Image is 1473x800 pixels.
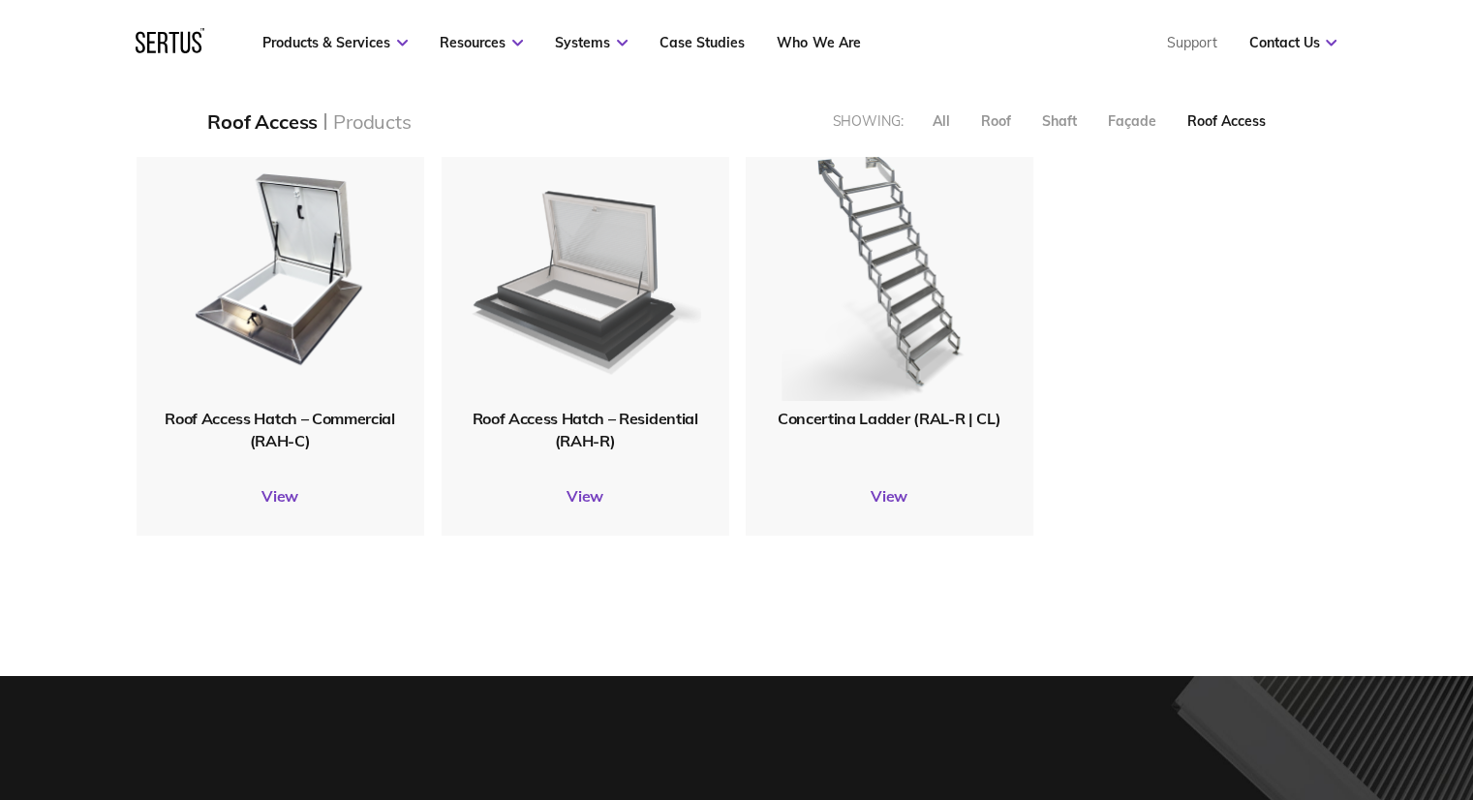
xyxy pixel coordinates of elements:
a: View [137,486,424,506]
a: Support [1166,34,1216,51]
div: Showing: [833,112,904,130]
div: Roof Access [1186,112,1265,130]
div: Products [333,109,411,134]
a: View [442,486,729,506]
div: Roof [980,112,1010,130]
a: Contact Us [1248,34,1336,51]
a: Systems [555,34,628,51]
span: Concertina Ladder (RAL-R | CL) [778,409,1000,428]
a: View [746,486,1033,506]
span: Roof Access Hatch – Commercial (RAH-C) [165,409,394,449]
a: Products & Services [262,34,408,51]
div: Façade [1107,112,1155,130]
a: Who We Are [777,34,860,51]
a: Case Studies [660,34,745,51]
a: Resources [440,34,523,51]
div: All [932,112,949,130]
div: Roof Access [207,109,318,134]
iframe: Chat Widget [1125,576,1473,800]
span: Roof Access Hatch – Residential (RAH-R) [472,409,697,449]
div: Shaft [1041,112,1076,130]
